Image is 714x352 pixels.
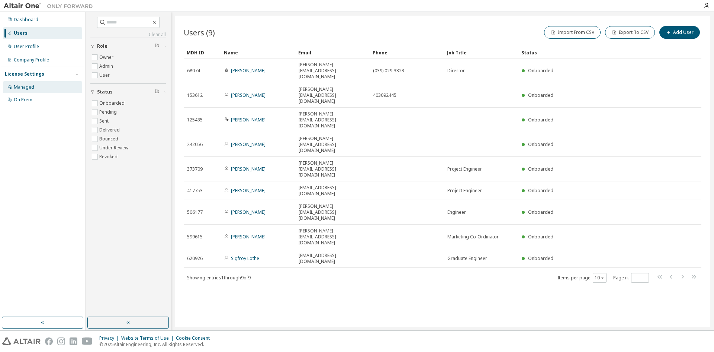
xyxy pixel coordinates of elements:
div: Dashboard [14,17,38,23]
div: Job Title [447,47,515,58]
span: Onboarded [528,117,553,123]
span: Project Engineer [447,188,482,194]
span: Onboarded [528,187,553,194]
div: Name [224,47,292,58]
label: Sent [99,117,110,126]
span: Project Engineer [447,166,482,172]
div: Status [521,47,663,58]
span: 125435 [187,117,203,123]
button: Export To CSV [605,26,655,39]
div: License Settings [5,71,44,77]
div: Company Profile [14,57,49,63]
span: Page n. [613,273,649,283]
span: Items per page [557,273,607,283]
img: altair_logo.svg [2,337,41,345]
span: Onboarded [528,166,553,172]
span: 403092445 [373,92,396,98]
span: 599615 [187,234,203,240]
span: [PERSON_NAME][EMAIL_ADDRESS][DOMAIN_NAME] [299,111,366,129]
span: Engineer [447,209,466,215]
button: Add User [659,26,700,39]
label: Bounced [99,134,120,143]
img: youtube.svg [82,337,93,345]
img: linkedin.svg [70,337,77,345]
span: Users (9) [184,27,215,38]
a: [PERSON_NAME] [231,92,266,98]
span: Role [97,43,107,49]
button: Role [90,38,166,54]
a: [PERSON_NAME] [231,117,266,123]
span: Clear filter [155,43,159,49]
span: Onboarded [528,255,553,261]
label: Delivered [99,126,121,134]
span: Onboarded [528,209,553,215]
label: Owner [99,53,115,62]
span: [PERSON_NAME][EMAIL_ADDRESS][DOMAIN_NAME] [299,203,366,221]
span: 242056 [187,142,203,148]
span: [PERSON_NAME][EMAIL_ADDRESS][DOMAIN_NAME] [299,136,366,153]
label: Under Review [99,143,130,152]
label: User [99,71,111,80]
a: [PERSON_NAME] [231,166,266,172]
span: Clear filter [155,89,159,95]
span: Status [97,89,113,95]
label: Pending [99,108,118,117]
label: Onboarded [99,99,126,108]
button: Status [90,84,166,100]
a: [PERSON_NAME] [231,141,266,148]
div: Users [14,30,28,36]
span: [EMAIL_ADDRESS][DOMAIN_NAME] [299,253,366,264]
div: Privacy [99,335,121,341]
a: [PERSON_NAME] [231,209,266,215]
span: Onboarded [528,67,553,74]
span: 153612 [187,92,203,98]
label: Revoked [99,152,119,161]
a: [PERSON_NAME] [231,67,266,74]
div: User Profile [14,44,39,50]
span: 506177 [187,209,203,215]
span: 68074 [187,68,200,74]
span: Marketing Co-Ordinator [447,234,499,240]
span: Onboarded [528,92,553,98]
span: [PERSON_NAME][EMAIL_ADDRESS][DOMAIN_NAME] [299,160,366,178]
span: [PERSON_NAME][EMAIL_ADDRESS][DOMAIN_NAME] [299,228,366,246]
a: [PERSON_NAME] [231,234,266,240]
div: Cookie Consent [176,335,214,341]
span: 620926 [187,256,203,261]
span: Onboarded [528,234,553,240]
span: 373709 [187,166,203,172]
span: Director [447,68,465,74]
a: [PERSON_NAME] [231,187,266,194]
span: [PERSON_NAME][EMAIL_ADDRESS][DOMAIN_NAME] [299,86,366,104]
span: (039) 029-3323 [373,68,404,74]
img: Altair One [4,2,97,10]
span: [EMAIL_ADDRESS][DOMAIN_NAME] [299,185,366,197]
div: Website Terms of Use [121,335,176,341]
div: MDH ID [187,47,218,58]
button: 10 [595,275,605,281]
button: Import From CSV [544,26,601,39]
a: Sigfroy Lothe [231,255,259,261]
div: Managed [14,84,34,90]
label: Admin [99,62,115,71]
p: © 2025 Altair Engineering, Inc. All Rights Reserved. [99,341,214,348]
span: [PERSON_NAME][EMAIL_ADDRESS][DOMAIN_NAME] [299,62,366,80]
div: On Prem [14,97,32,103]
div: Phone [373,47,441,58]
span: Graduate Engineer [447,256,487,261]
span: 417753 [187,188,203,194]
a: Clear all [90,32,166,38]
img: instagram.svg [57,337,65,345]
span: Showing entries 1 through 9 of 9 [187,275,251,281]
img: facebook.svg [45,337,53,345]
span: Onboarded [528,141,553,148]
div: Email [298,47,367,58]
